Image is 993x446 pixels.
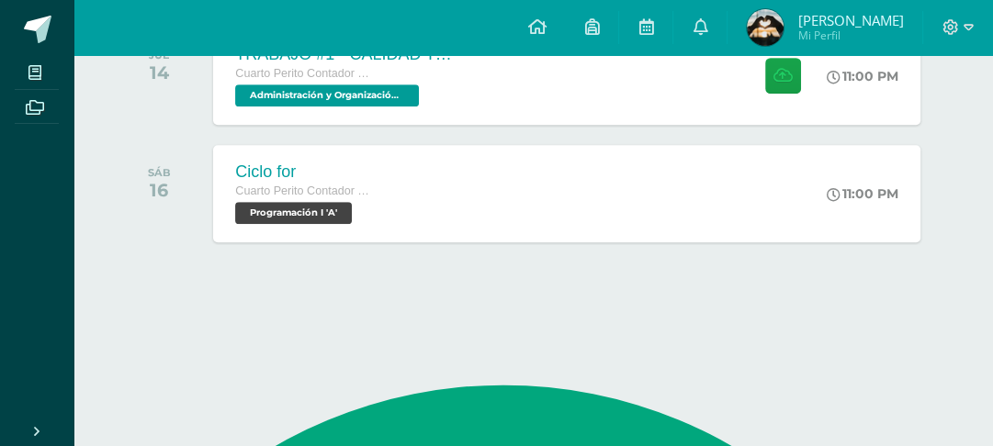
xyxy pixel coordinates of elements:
div: 11:00 PM [827,68,898,84]
span: [PERSON_NAME] [797,11,903,29]
span: Mi Perfil [797,28,903,43]
div: SÁB [148,166,171,179]
div: Ciclo for [235,162,373,182]
div: 11:00 PM [827,185,898,202]
img: 4ea8fb364abb125817f33d6eda6a7c25.png [747,9,784,46]
div: 16 [148,179,171,201]
span: Cuarto Perito Contador con Orientación en Computación [235,184,373,197]
span: Programación I 'A' [235,202,352,224]
div: 14 [149,61,170,84]
span: Administración y Organización de Oficina 'A' [235,84,419,106]
span: Cuarto Perito Contador con Orientación en Computación [235,67,373,80]
div: JUE [149,49,170,61]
